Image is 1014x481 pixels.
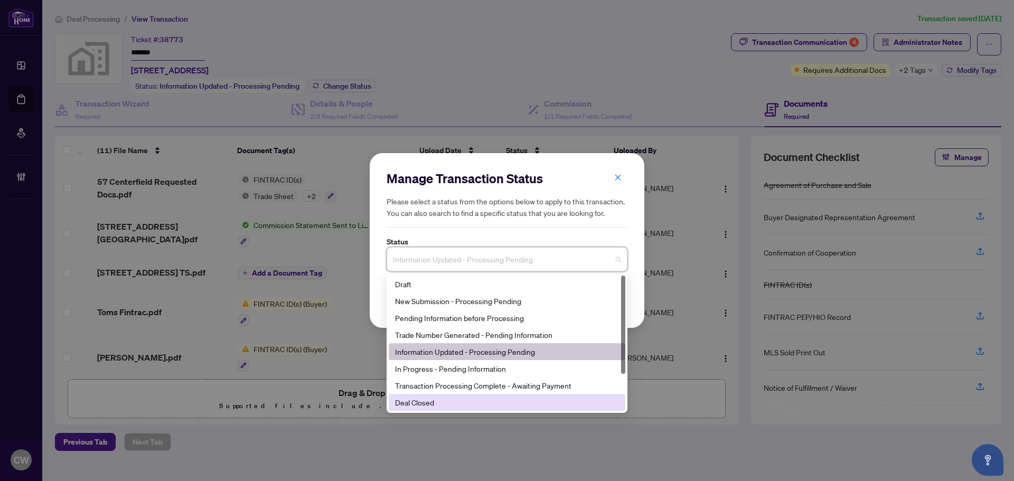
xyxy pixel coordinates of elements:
[389,276,625,293] div: Draft
[614,174,622,181] span: close
[389,343,625,360] div: Information Updated - Processing Pending
[395,312,619,324] div: Pending Information before Processing
[972,444,1003,476] button: Open asap
[389,309,625,326] div: Pending Information before Processing
[395,329,619,341] div: Trade Number Generated - Pending Information
[395,295,619,307] div: New Submission - Processing Pending
[387,170,627,187] h2: Manage Transaction Status
[389,326,625,343] div: Trade Number Generated - Pending Information
[393,249,621,269] span: Information Updated - Processing Pending
[395,397,619,408] div: Deal Closed
[395,380,619,391] div: Transaction Processing Complete - Awaiting Payment
[389,394,625,411] div: Deal Closed
[395,346,619,357] div: Information Updated - Processing Pending
[387,236,627,248] label: Status
[389,377,625,394] div: Transaction Processing Complete - Awaiting Payment
[395,278,619,290] div: Draft
[389,293,625,309] div: New Submission - Processing Pending
[389,360,625,377] div: In Progress - Pending Information
[387,195,627,219] h5: Please select a status from the options below to apply to this transaction. You can also search t...
[395,363,619,374] div: In Progress - Pending Information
